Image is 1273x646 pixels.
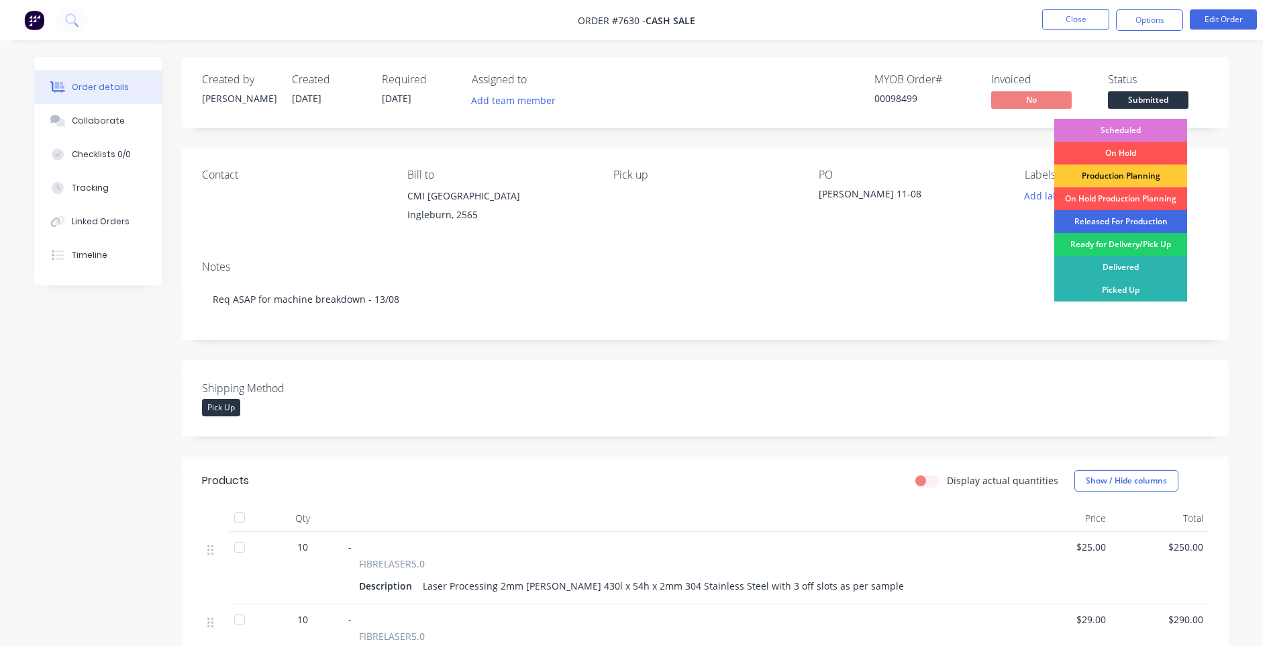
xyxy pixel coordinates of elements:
[382,73,456,86] div: Required
[72,81,129,93] div: Order details
[24,10,44,30] img: Factory
[72,249,107,261] div: Timeline
[359,576,417,596] div: Description
[202,380,370,396] label: Shipping Method
[72,216,130,228] div: Linked Orders
[359,557,425,571] span: FIBRELASER5.0
[1054,165,1187,187] div: Production Planning
[1042,9,1109,30] button: Close
[991,73,1092,86] div: Invoiced
[34,238,162,272] button: Timeline
[297,612,308,627] span: 10
[34,104,162,138] button: Collaborate
[202,91,276,105] div: [PERSON_NAME]
[34,205,162,238] button: Linked Orders
[348,613,352,626] span: -
[407,187,591,205] div: CMI [GEOGRAPHIC_DATA]
[1108,91,1188,111] button: Submitted
[292,73,366,86] div: Created
[1108,91,1188,108] span: Submitted
[1014,505,1111,532] div: Price
[646,14,695,27] span: Cash Sale
[34,171,162,205] button: Tracking
[407,169,591,181] div: Bill to
[1054,119,1187,142] div: Scheduled
[1190,9,1257,30] button: Edit Order
[1074,470,1178,492] button: Show / Hide columns
[1116,9,1183,31] button: Options
[202,399,240,416] div: Pick Up
[202,473,249,489] div: Products
[1019,612,1106,627] span: $29.00
[1117,612,1203,627] span: $290.00
[348,541,352,553] span: -
[1054,210,1187,233] div: Released For Production
[72,115,125,127] div: Collaborate
[1117,540,1203,554] span: $250.00
[464,91,563,109] button: Add team member
[613,169,797,181] div: Pick up
[382,92,411,105] span: [DATE]
[991,91,1072,108] span: No
[1111,505,1209,532] div: Total
[1054,279,1187,302] div: Picked Up
[262,505,343,532] div: Qty
[819,187,986,205] div: [PERSON_NAME] 11-08
[1054,256,1187,279] div: Delivered
[947,473,1058,488] label: Display actual quantities
[472,73,606,86] div: Assigned to
[1054,142,1187,165] div: On Hold
[417,576,909,596] div: Laser Processing 2mm [PERSON_NAME] 430l x 54h x 2mm 304 Stainless Steel with 3 off slots as per s...
[407,205,591,224] div: Ingleburn, 2565
[202,73,276,86] div: Created by
[202,279,1209,320] div: Req ASAP for machine breakdown - 13/08
[359,629,425,643] span: FIBRELASER5.0
[202,169,386,181] div: Contact
[1017,187,1078,205] button: Add labels
[407,187,591,230] div: CMI [GEOGRAPHIC_DATA]Ingleburn, 2565
[72,148,131,160] div: Checklists 0/0
[1108,73,1209,86] div: Status
[578,14,646,27] span: Order #7630 -
[819,169,1003,181] div: PO
[874,91,975,105] div: 00098499
[1025,169,1209,181] div: Labels
[297,540,308,554] span: 10
[472,91,563,109] button: Add team member
[1019,540,1106,554] span: $25.00
[34,138,162,171] button: Checklists 0/0
[1054,187,1187,210] div: On Hold Production Planning
[292,92,321,105] span: [DATE]
[202,261,1209,273] div: Notes
[874,73,975,86] div: MYOB Order #
[34,71,162,104] button: Order details
[1054,233,1187,256] div: Ready for Delivery/Pick Up
[72,182,109,194] div: Tracking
